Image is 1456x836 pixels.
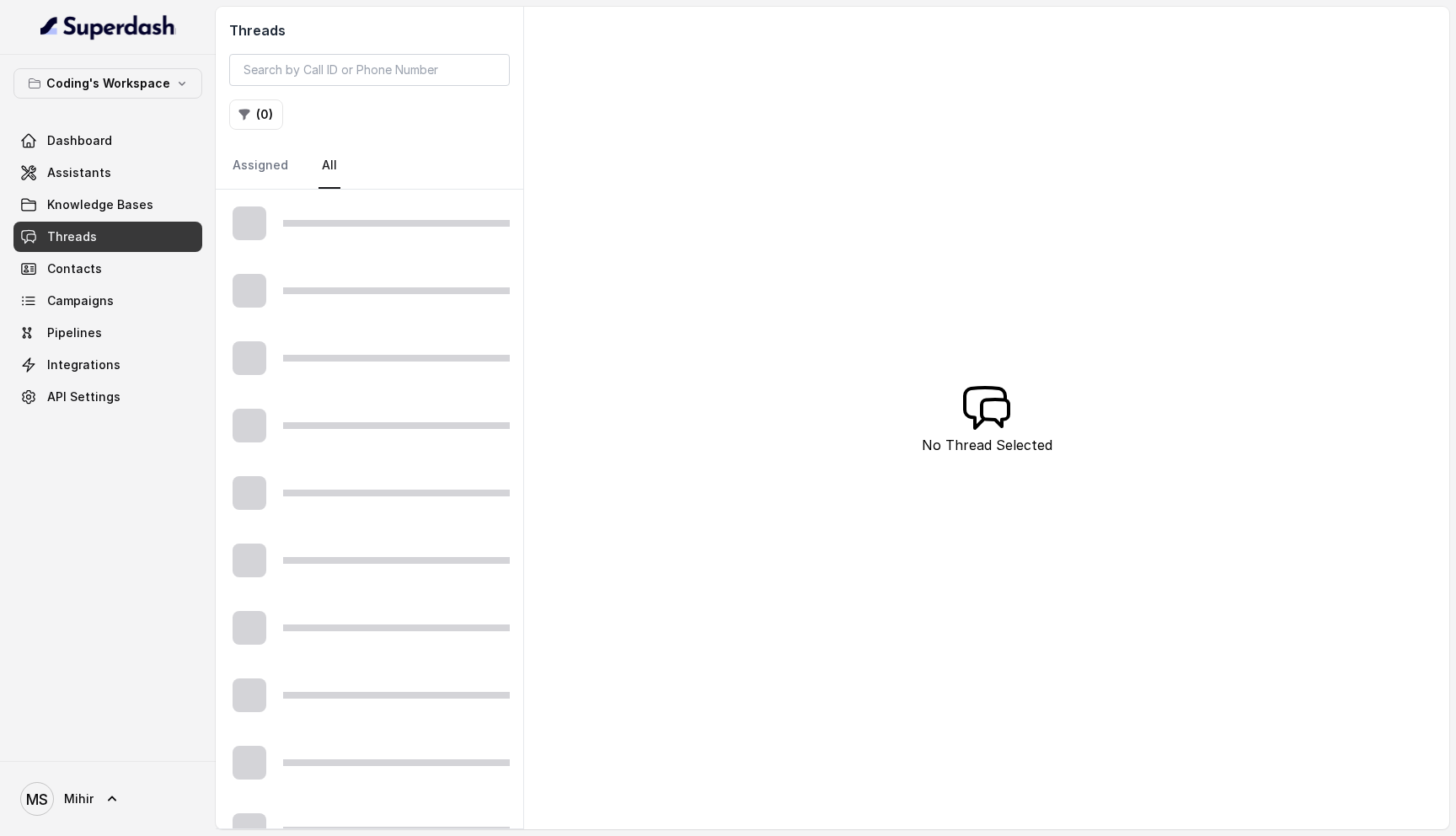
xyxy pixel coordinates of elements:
a: Campaigns [13,286,202,316]
span: Integrations [47,356,120,373]
a: Knowledge Bases [13,190,202,220]
p: Coding's Workspace [46,73,170,94]
a: Contacts [13,254,202,284]
img: light.svg [40,13,176,40]
span: Campaigns [47,292,114,309]
a: All [318,143,340,189]
a: Threads [13,222,202,252]
span: Assistants [47,164,111,181]
span: Knowledge Bases [47,196,153,213]
a: Pipelines [13,318,202,348]
input: Search by Call ID or Phone Number [229,54,510,86]
span: Contacts [47,260,102,277]
span: Mihir [64,790,94,807]
a: Assigned [229,143,292,189]
text: MS [26,790,48,808]
a: Mihir [13,775,202,823]
a: Dashboard [13,126,202,156]
nav: Tabs [229,143,510,189]
span: Threads [47,228,97,245]
p: No Thread Selected [922,435,1052,455]
h2: Threads [229,20,510,40]
a: Assistants [13,158,202,188]
a: API Settings [13,382,202,412]
span: Pipelines [47,324,102,341]
button: (0) [229,99,283,130]
span: Dashboard [47,132,112,149]
button: Coding's Workspace [13,68,202,99]
a: Integrations [13,350,202,380]
span: API Settings [47,389,120,405]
